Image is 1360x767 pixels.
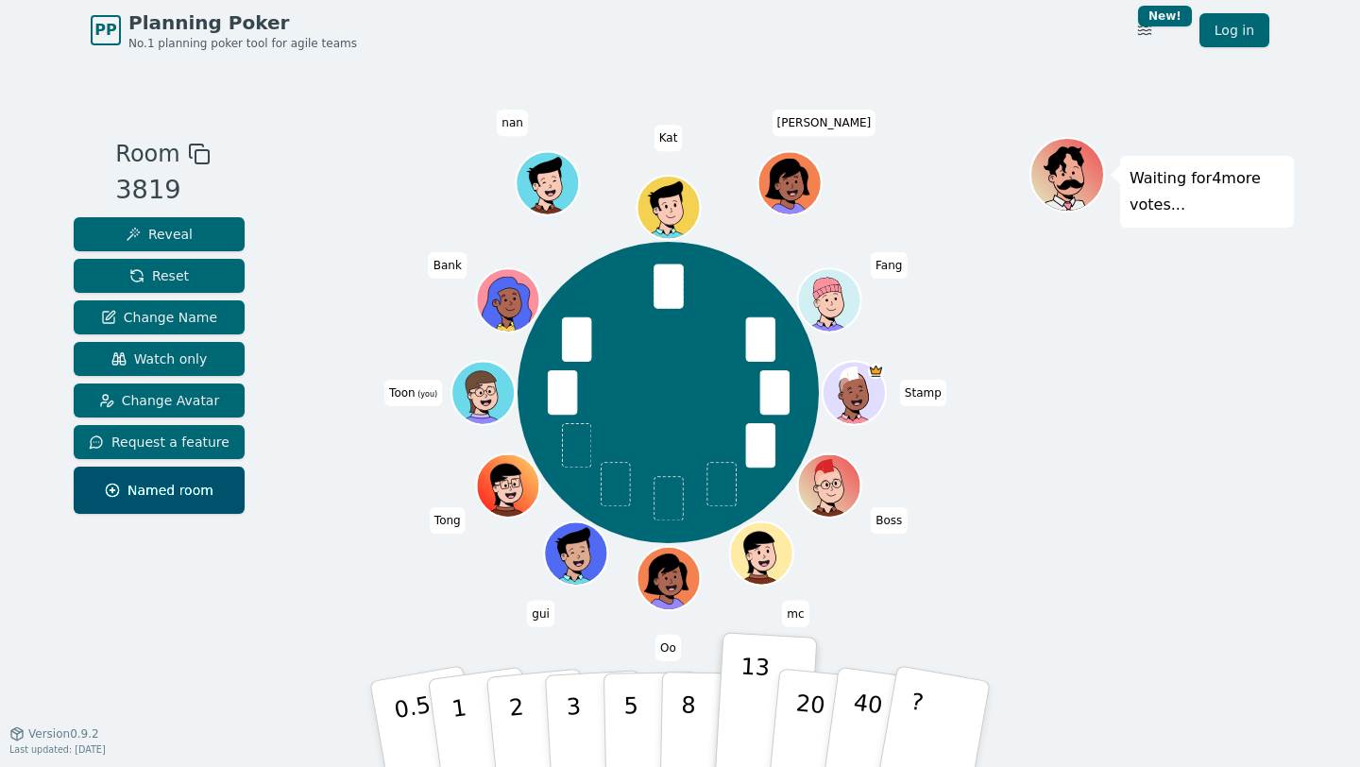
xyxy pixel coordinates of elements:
span: Click to change your name [497,110,528,136]
span: Click to change your name [773,110,876,136]
span: Planning Poker [128,9,357,36]
button: Change Name [74,300,245,334]
button: Click to change your avatar [453,363,513,422]
button: Version0.9.2 [9,726,99,741]
span: Version 0.9.2 [28,726,99,741]
button: Reset [74,259,245,293]
span: Named room [105,481,213,500]
span: No.1 planning poker tool for agile teams [128,36,357,51]
span: Click to change your name [782,600,808,626]
span: Click to change your name [430,507,466,534]
span: Request a feature [89,433,229,452]
span: Stamp is the host [868,363,884,379]
span: Click to change your name [871,252,907,279]
span: Change Avatar [99,391,220,410]
button: Reveal [74,217,245,251]
span: Last updated: [DATE] [9,744,106,755]
span: Click to change your name [429,252,467,279]
div: 3819 [115,171,210,210]
button: Watch only [74,342,245,376]
button: Change Avatar [74,383,245,418]
span: (you) [416,390,438,399]
span: PP [94,19,116,42]
span: Room [115,137,179,171]
div: New! [1138,6,1192,26]
button: Request a feature [74,425,245,459]
button: New! [1128,13,1162,47]
p: 13 [736,653,771,757]
span: Change Name [101,308,217,327]
button: Named room [74,467,245,514]
a: Log in [1199,13,1269,47]
span: Reset [129,266,189,285]
span: Click to change your name [527,600,554,626]
span: Click to change your name [384,380,442,406]
a: PPPlanning PokerNo.1 planning poker tool for agile teams [91,9,357,51]
span: Click to change your name [871,507,907,534]
span: Click to change your name [654,125,683,151]
span: Reveal [126,225,193,244]
span: Click to change your name [900,380,946,406]
span: Watch only [111,349,208,368]
span: Click to change your name [655,634,681,660]
p: Waiting for 4 more votes... [1130,165,1284,218]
